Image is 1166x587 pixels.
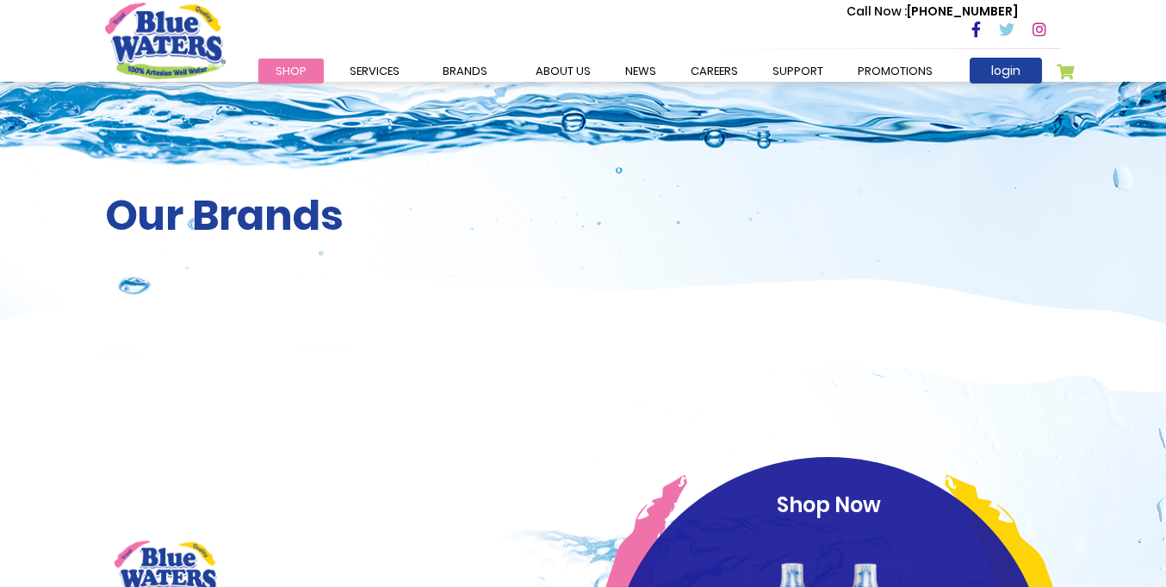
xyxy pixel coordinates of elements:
[755,59,840,83] a: support
[840,59,950,83] a: Promotions
[847,3,907,20] span: Call Now :
[350,63,400,79] span: Services
[443,63,487,79] span: Brands
[518,59,608,83] a: about us
[276,63,307,79] span: Shop
[642,490,1015,521] p: Shop Now
[673,59,755,83] a: careers
[105,191,1061,241] h2: Our Brands
[847,3,1018,21] p: [PHONE_NUMBER]
[608,59,673,83] a: News
[970,58,1042,83] a: login
[105,3,226,78] a: store logo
